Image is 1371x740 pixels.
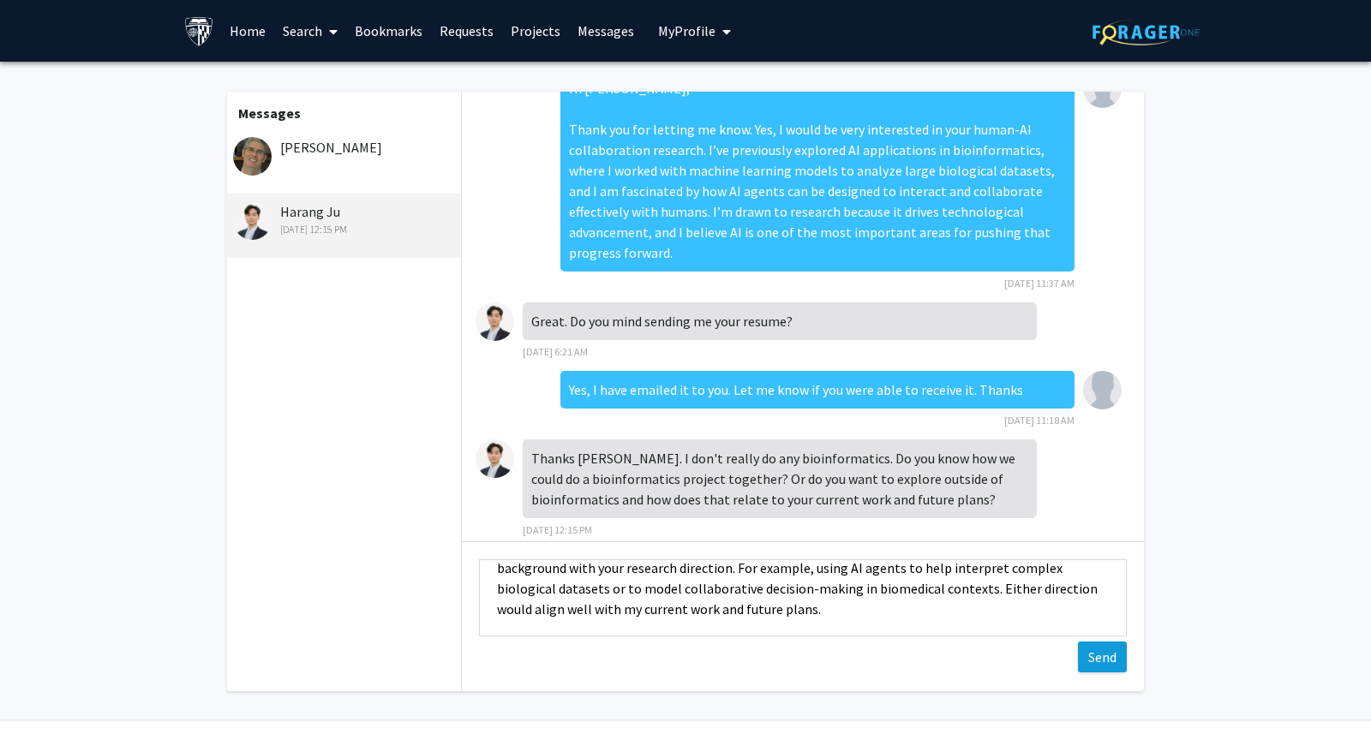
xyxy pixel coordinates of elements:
div: Thanks [PERSON_NAME]. I don't really do any bioinformatics. Do you know how we could do a bioinfo... [523,439,1037,518]
span: [DATE] 6:21 AM [523,345,588,358]
span: [DATE] 11:37 AM [1004,277,1075,289]
div: [DATE] 12:15 PM [233,222,457,237]
a: Home [221,1,274,61]
b: Messages [238,104,301,122]
a: Projects [502,1,569,61]
a: Search [274,1,346,61]
a: Bookmarks [346,1,431,61]
span: [DATE] 12:15 PM [523,523,592,536]
img: Harang Ju [476,439,514,478]
img: Sahil Iyer [1083,371,1122,409]
span: My Profile [658,22,715,39]
div: Harang Ju [233,201,457,237]
img: David Elbert [233,137,272,176]
img: Johns Hopkins University Logo [184,16,214,46]
div: Yes, I have emailed it to you. Let me know if you were able to receive it. Thanks [560,371,1075,409]
a: Messages [569,1,643,61]
textarea: Message [479,559,1127,636]
div: Great. Do you mind sending me your resume? [523,302,1037,340]
iframe: Chat [13,663,73,727]
span: [DATE] 11:18 AM [1004,414,1075,427]
button: Send [1078,642,1127,672]
div: [PERSON_NAME] [233,137,457,158]
img: Harang Ju [476,302,514,341]
img: Harang Ju [233,201,272,240]
a: Requests [431,1,502,61]
div: Hi [PERSON_NAME], Thank you for letting me know. Yes, I would be very interested in your human-AI... [560,69,1075,272]
img: ForagerOne Logo [1093,19,1200,45]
